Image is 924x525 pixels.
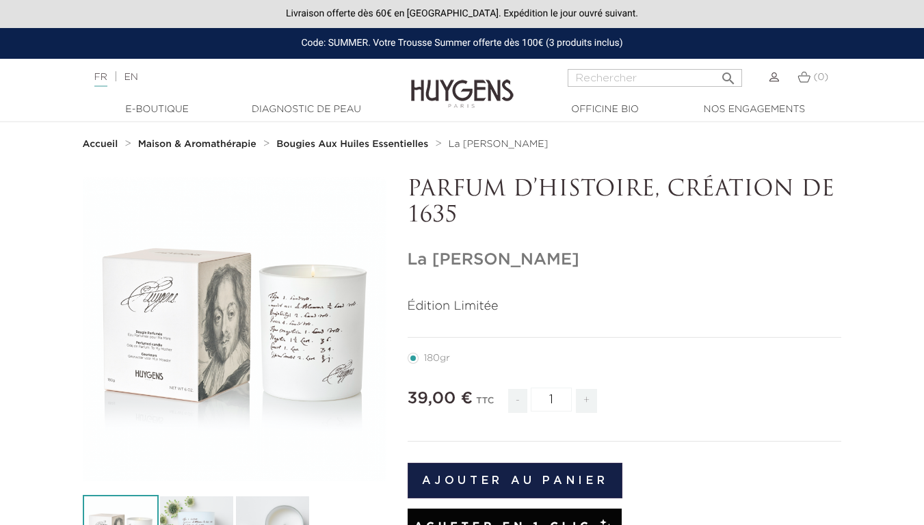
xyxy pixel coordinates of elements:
[686,103,823,117] a: Nos engagements
[720,66,737,83] i: 
[408,463,623,498] button: Ajouter au panier
[408,250,842,270] h1: La [PERSON_NAME]
[138,139,256,149] strong: Maison & Aromathérapie
[716,65,741,83] button: 
[568,69,742,87] input: Rechercher
[408,353,466,364] label: 180gr
[508,389,527,413] span: -
[88,69,375,85] div: |
[531,388,572,412] input: Quantité
[537,103,674,117] a: Officine Bio
[276,139,428,149] strong: Bougies Aux Huiles Essentielles
[449,139,549,149] span: La [PERSON_NAME]
[408,177,842,230] p: PARFUM D’HISTOIRE, CRÉATION DE 1635
[276,139,432,150] a: Bougies Aux Huiles Essentielles
[83,139,118,149] strong: Accueil
[89,103,226,117] a: E-Boutique
[408,390,473,407] span: 39,00 €
[411,57,514,110] img: Huygens
[124,72,137,82] a: EN
[476,386,494,423] div: TTC
[238,103,375,117] a: Diagnostic de peau
[813,72,828,82] span: (0)
[138,139,260,150] a: Maison & Aromathérapie
[449,139,549,150] a: La [PERSON_NAME]
[408,297,842,316] p: Édition Limitée
[576,389,598,413] span: +
[94,72,107,87] a: FR
[83,139,121,150] a: Accueil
